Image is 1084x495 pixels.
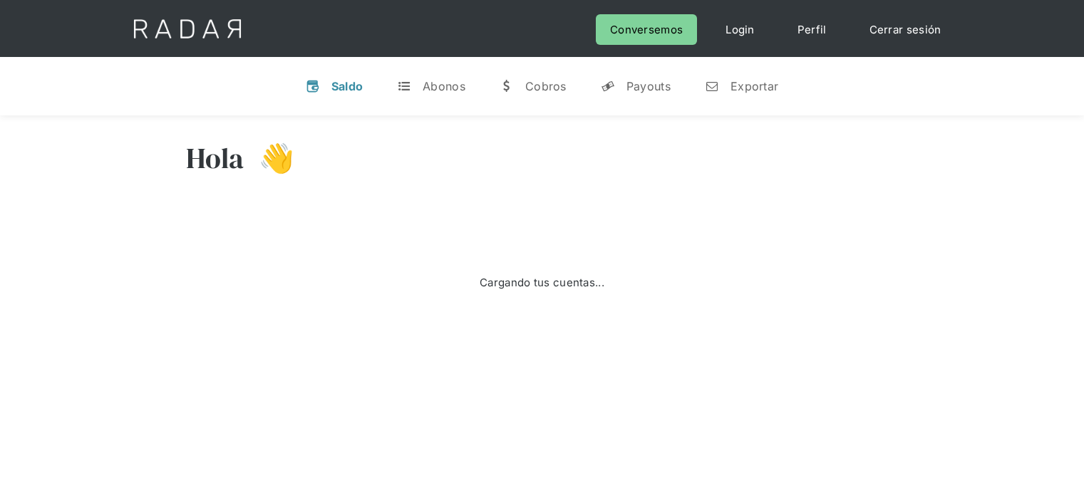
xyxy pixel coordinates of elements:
a: Cerrar sesión [855,14,956,45]
h3: Hola [186,140,244,176]
h3: 👋 [244,140,294,176]
div: Cargando tus cuentas... [480,273,604,292]
div: Payouts [626,79,671,93]
div: Cobros [525,79,567,93]
a: Conversemos [596,14,697,45]
div: w [500,79,514,93]
a: Login [711,14,769,45]
div: Abonos [423,79,465,93]
div: n [705,79,719,93]
a: Perfil [783,14,841,45]
div: t [397,79,411,93]
div: Exportar [731,79,778,93]
div: Saldo [331,79,363,93]
div: y [601,79,615,93]
div: v [306,79,320,93]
